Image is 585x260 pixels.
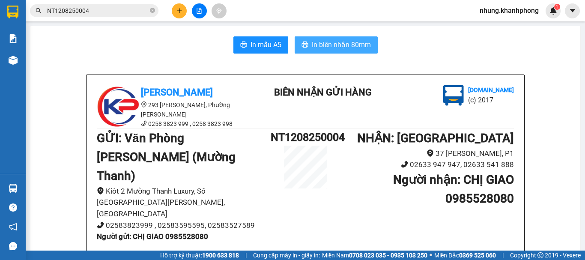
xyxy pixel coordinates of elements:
span: 1 [555,4,558,10]
span: message [9,242,17,250]
span: Cung cấp máy in - giấy in: [253,251,320,260]
img: logo.jpg [97,85,140,128]
strong: 0708 023 035 - 0935 103 250 [349,252,427,259]
span: caret-down [569,7,576,15]
button: printerIn biên nhận 80mm [295,36,378,54]
span: ⚪️ [430,254,432,257]
span: Miền Bắc [434,251,496,260]
span: printer [301,41,308,49]
li: 37 [PERSON_NAME], P1 [340,148,514,159]
span: environment [141,102,147,108]
input: Tìm tên, số ĐT hoặc mã đơn [47,6,148,15]
span: In mẫu A5 [251,39,281,50]
span: In biên nhận 80mm [312,39,371,50]
span: plus [176,8,182,14]
button: aim [212,3,227,18]
img: warehouse-icon [9,184,18,193]
img: icon-new-feature [549,7,557,15]
strong: 0369 525 060 [459,252,496,259]
span: | [245,251,247,260]
span: Hỗ trợ kỹ thuật: [160,251,239,260]
span: phone [97,221,104,229]
span: file-add [196,8,202,14]
strong: 1900 633 818 [202,252,239,259]
img: warehouse-icon [9,56,18,65]
span: phone [141,120,147,126]
span: Miền Nam [322,251,427,260]
button: printerIn mẫu A5 [233,36,288,54]
span: notification [9,223,17,231]
b: Người nhận : CHỊ GIAO 0985528080 [393,173,514,206]
b: GỬI : Văn Phòng [PERSON_NAME] (Mường Thanh) [97,131,236,183]
li: (c) 2017 [468,95,514,105]
li: 02633 947 947, 02633 541 888 [340,159,514,170]
button: plus [172,3,187,18]
span: close-circle [150,8,155,13]
span: aim [216,8,222,14]
h1: NT1208250004 [271,129,340,146]
span: copyright [537,252,543,258]
b: [DOMAIN_NAME] [468,87,514,93]
span: nhung.khanhphong [473,5,546,16]
li: 0258 3823 999 , 0258 3823 998 [97,119,251,129]
b: Người gửi : CHỊ GIAO 0985528080 [97,232,208,241]
button: file-add [192,3,207,18]
img: logo-vxr [7,6,18,18]
span: close-circle [150,7,155,15]
img: solution-icon [9,34,18,43]
b: [PERSON_NAME] [141,87,213,98]
li: 293 [PERSON_NAME], Phường [PERSON_NAME] [97,100,251,119]
b: NHẬN : [GEOGRAPHIC_DATA] [357,131,514,145]
span: question-circle [9,203,17,212]
span: printer [240,41,247,49]
span: phone [401,161,408,168]
img: logo.jpg [443,85,464,106]
li: Kiôt 2 Mường Thanh Luxury, Số [GEOGRAPHIC_DATA][PERSON_NAME], [GEOGRAPHIC_DATA] [97,185,271,220]
li: 02583823999 , 02583595595, 02583527589 [97,220,271,231]
b: BIÊN NHẬN GỬI HÀNG [274,87,372,98]
span: | [502,251,504,260]
span: environment [97,187,104,194]
span: search [36,8,42,14]
span: environment [427,149,434,157]
sup: 1 [554,4,560,10]
button: caret-down [565,3,580,18]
